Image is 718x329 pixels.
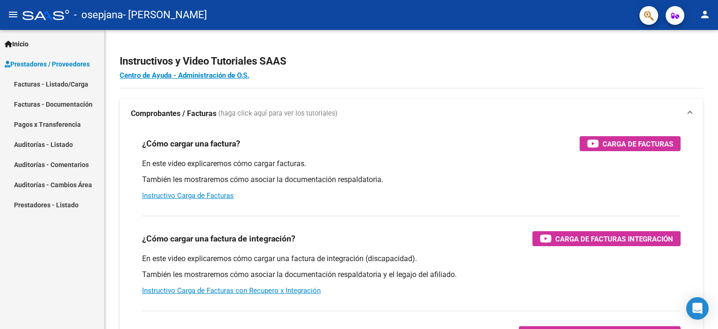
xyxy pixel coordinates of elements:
[131,109,216,119] strong: Comprobantes / Facturas
[699,9,711,20] mat-icon: person
[142,159,681,169] p: En este video explicaremos cómo cargar facturas.
[5,59,90,69] span: Prestadores / Proveedores
[580,136,681,151] button: Carga de Facturas
[74,5,123,25] span: - osepjana
[555,233,673,245] span: Carga de Facturas Integración
[142,191,234,200] a: Instructivo Carga de Facturas
[120,71,249,80] a: Centro de Ayuda - Administración de O.S.
[218,109,337,119] span: (haga click aquí para ver los tutoriales)
[603,138,673,150] span: Carga de Facturas
[142,137,240,150] h3: ¿Cómo cargar una factura?
[142,254,681,264] p: En este video explicaremos cómo cargar una factura de integración (discapacidad).
[5,39,29,49] span: Inicio
[142,175,681,185] p: También les mostraremos cómo asociar la documentación respaldatoria.
[7,9,19,20] mat-icon: menu
[532,231,681,246] button: Carga de Facturas Integración
[142,232,295,245] h3: ¿Cómo cargar una factura de integración?
[123,5,207,25] span: - [PERSON_NAME]
[142,286,321,295] a: Instructivo Carga de Facturas con Recupero x Integración
[142,270,681,280] p: También les mostraremos cómo asociar la documentación respaldatoria y el legajo del afiliado.
[120,52,703,70] h2: Instructivos y Video Tutoriales SAAS
[686,297,709,320] div: Open Intercom Messenger
[120,99,703,129] mat-expansion-panel-header: Comprobantes / Facturas (haga click aquí para ver los tutoriales)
